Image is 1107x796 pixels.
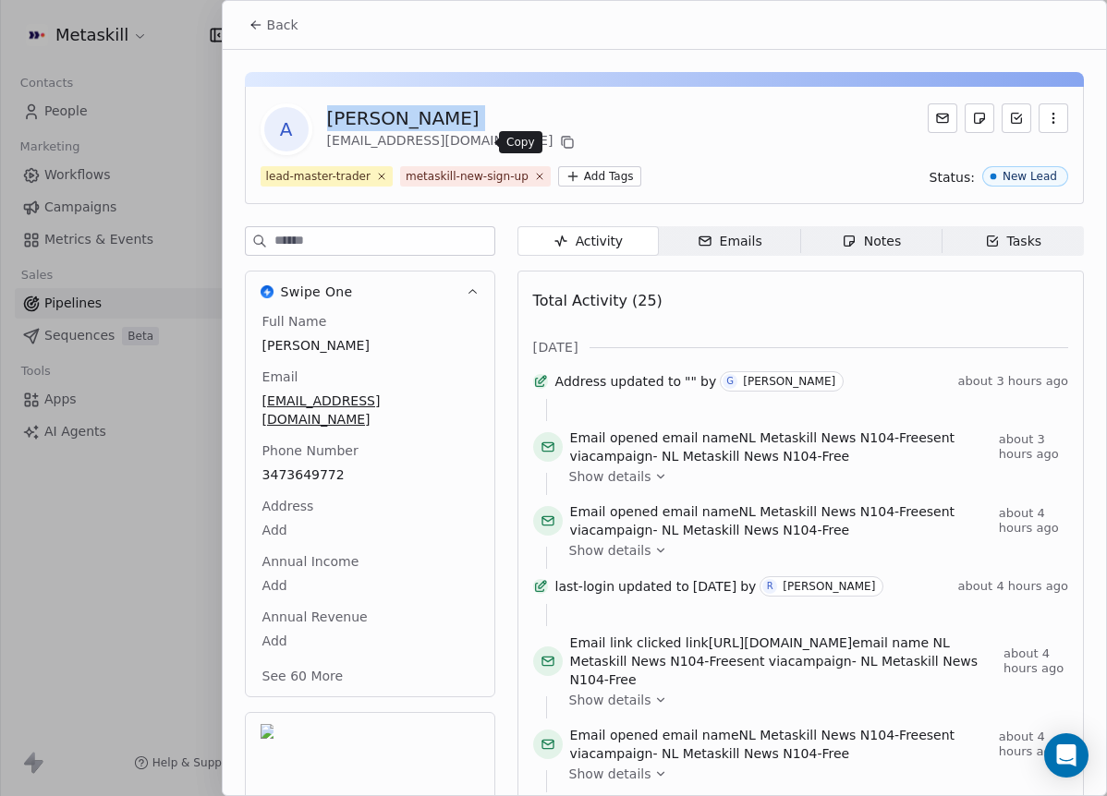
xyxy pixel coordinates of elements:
span: Email link clicked [570,635,682,650]
div: R [767,579,773,594]
div: Notes [842,232,901,251]
span: Address [259,497,318,515]
span: Address [555,372,607,391]
span: about 3 hours ago [958,374,1068,389]
button: Back [237,8,310,42]
span: updated to [618,577,689,596]
span: NL Metaskill News N104-Free [739,728,927,742]
span: about 4 hours ago [1004,646,1068,676]
span: Status: [930,168,975,187]
span: Add [262,576,478,595]
span: [DATE] [693,577,736,596]
span: [URL][DOMAIN_NAME] [709,635,853,650]
div: Swipe OneSwipe One [246,312,494,696]
span: Add [262,632,478,650]
div: [PERSON_NAME] [743,375,835,388]
div: metaskill-new-sign-up [406,168,529,185]
span: email name sent via campaign - [570,502,991,539]
span: updated to [610,372,681,391]
span: Email [259,368,302,386]
button: Swipe OneSwipe One [246,271,494,312]
span: Back [267,16,298,34]
div: New Lead [1003,170,1057,183]
a: Show details [569,541,1055,560]
span: NL Metaskill News N104-Free [662,523,849,537]
div: Open Intercom Messenger [1044,733,1089,778]
div: Tasks [985,232,1042,251]
span: 3473649772 [262,465,478,484]
span: Total Activity (25) [533,292,663,309]
span: Full Name [259,312,331,331]
span: "" [685,372,697,391]
span: Show details [569,691,651,709]
span: Swipe One [281,283,353,301]
span: Annual Income [259,552,363,571]
button: Add Tags [558,166,641,187]
span: Email opened [570,728,659,742]
img: Swipe One [261,285,274,298]
div: G [726,374,734,389]
span: Add [262,521,478,539]
span: Email opened [570,504,659,519]
span: email name sent via campaign - [570,428,991,465]
span: about 4 hours ago [958,579,1068,594]
a: Show details [569,765,1055,783]
span: link email name sent via campaign - [570,633,996,689]
div: [PERSON_NAME] [327,105,579,131]
span: by [740,577,756,596]
span: NL Metaskill News N104-Free [739,504,927,519]
span: NL Metaskill News N104-Free [739,430,927,445]
span: [EMAIL_ADDRESS][DOMAIN_NAME] [262,392,478,428]
div: [PERSON_NAME] [783,580,875,593]
span: Show details [569,467,651,486]
span: about 3 hours ago [999,432,1068,462]
span: Email opened [570,430,659,445]
div: Emails [698,232,762,251]
a: Show details [569,691,1055,709]
span: NL Metaskill News N104-Free [662,746,849,761]
span: email name sent via campaign - [570,726,991,763]
a: Show details [569,467,1055,486]
span: A [264,107,309,151]
span: by [700,372,716,391]
span: [PERSON_NAME] [262,336,478,355]
span: about 4 hours ago [999,730,1068,759]
span: about 4 hours ago [999,506,1068,536]
span: Annual Revenue [259,608,371,626]
p: Copy [506,135,535,150]
button: See 60 More [251,659,355,693]
div: [EMAIL_ADDRESS][DOMAIN_NAME] [327,131,579,153]
span: last-login [555,577,614,596]
span: Show details [569,541,651,560]
span: [DATE] [533,338,578,356]
span: Phone Number [259,441,362,460]
div: lead-master-trader [266,168,371,185]
span: NL Metaskill News N104-Free [662,449,849,464]
span: Show details [569,765,651,783]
